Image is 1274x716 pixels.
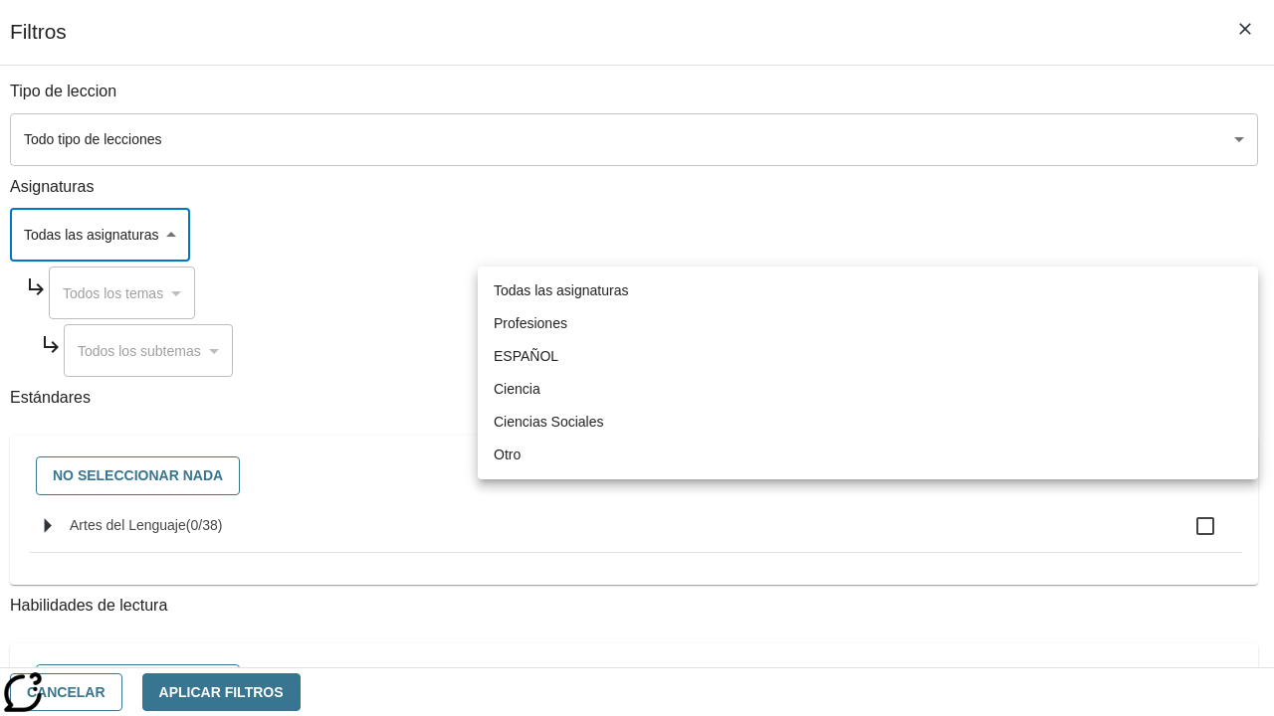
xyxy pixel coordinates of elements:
li: Ciencias Sociales [478,406,1258,439]
li: Ciencia [478,373,1258,406]
li: Otro [478,439,1258,471]
ul: Seleccione una Asignatura [478,267,1258,479]
li: Profesiones [478,307,1258,340]
li: ESPAÑOL [478,340,1258,373]
li: Todas las asignaturas [478,274,1258,307]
